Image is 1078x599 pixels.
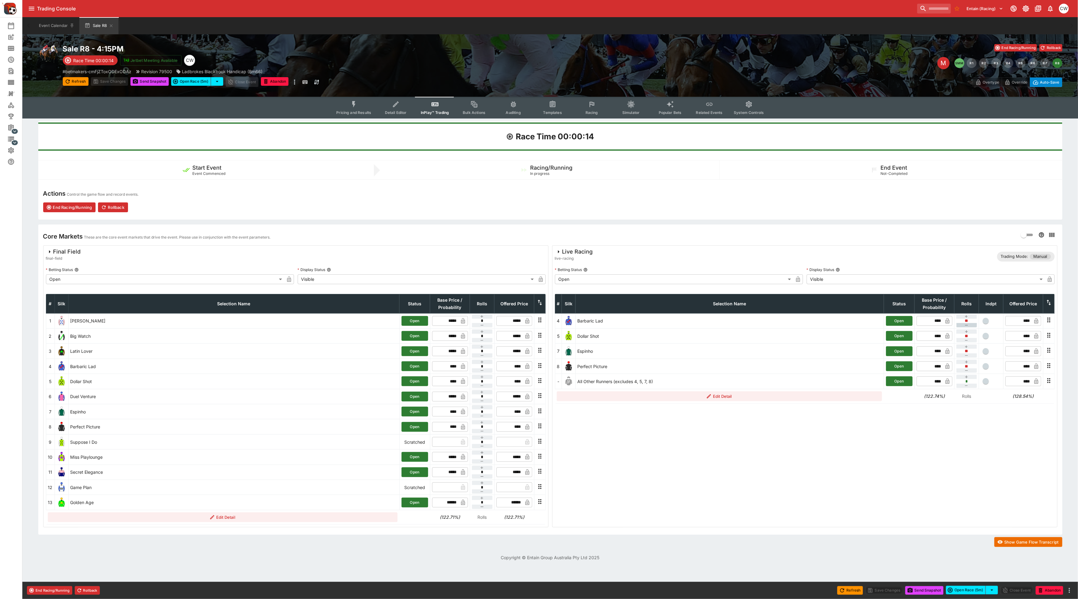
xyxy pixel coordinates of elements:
[46,313,55,328] td: 1
[983,79,999,85] p: Overtype
[1030,254,1051,260] span: Manual
[1016,58,1026,68] button: R5
[43,232,83,240] h4: Core Markets
[986,586,998,594] button: select merge strategy
[1036,586,1063,595] button: Abandon
[43,190,66,198] h4: Actions
[7,124,24,131] div: Management
[57,346,66,356] img: runner 3
[46,344,55,359] td: 3
[905,586,944,595] button: Send Snapshot
[75,586,100,595] button: Rollback
[1040,79,1059,85] p: Auto-Save
[7,113,24,120] div: Tournaments
[7,158,24,165] div: Help & Support
[470,294,494,313] th: Rolls
[401,467,428,477] button: Open
[79,17,119,34] button: Sale R8
[1001,254,1028,260] p: Trading Mode:
[937,57,950,69] div: Edit Meeting
[46,274,284,284] div: Open
[26,3,37,14] button: open drawer
[74,268,79,272] button: Betting Status
[55,294,68,313] th: Silk
[46,255,81,262] span: final-field
[68,344,399,359] td: Latin Lover
[555,274,793,284] div: Open
[952,4,962,13] button: No Bookmarks
[46,267,73,272] p: Betting Status
[506,110,521,115] span: Auditing
[401,376,428,386] button: Open
[68,404,399,419] td: Espinho
[516,131,594,142] h1: Race Time 00:00:14
[734,110,764,115] span: System Controls
[401,422,428,432] button: Open
[430,294,470,313] th: Base Price / Probability
[68,450,399,465] td: Miss Playlounge
[68,480,399,495] td: Game Plan
[130,77,169,86] button: Send Snapshot
[38,44,58,64] img: horse_racing.png
[530,164,572,171] h5: Racing/Running
[979,58,989,68] button: R2
[46,434,55,449] td: 9
[27,586,72,595] button: End Racing/Running
[7,101,24,109] div: Categories
[57,482,66,492] img: runner 12
[583,268,588,272] button: Betting Status
[1057,2,1071,15] button: Christopher Winter
[575,329,884,344] td: Dollar Shot
[946,586,986,594] button: Open Race (5m)
[1030,77,1062,87] button: Auto-Save
[562,294,575,313] th: Silk
[211,77,223,86] button: select merge strategy
[2,1,17,16] img: PriceKinetics Logo
[1039,44,1062,51] button: Rollback
[46,450,55,465] td: 10
[884,294,914,313] th: Status
[956,393,977,399] p: Rolls
[575,344,884,359] td: Espinho
[48,512,398,522] button: Edit Detail
[955,58,1062,68] nav: pagination navigation
[68,465,399,480] td: Secret Elegance
[68,359,399,374] td: Barbaric Lad
[46,389,55,404] td: 6
[35,17,78,34] button: Event Calendar
[886,361,913,371] button: Open
[555,359,562,374] td: 8
[1033,3,1044,14] button: Documentation
[555,329,562,344] td: 5
[192,171,225,176] span: Event Commenced
[575,374,884,389] td: All Other Runners (excludes 4, 5, 7, 8)
[401,316,428,326] button: Open
[955,58,964,68] button: SMM
[68,329,399,344] td: Big Watch
[68,313,399,328] td: [PERSON_NAME]
[1004,58,1013,68] button: R4
[659,110,682,115] span: Popular Bets
[7,147,24,154] div: System Settings
[622,110,639,115] span: Simulator
[1002,77,1030,87] button: Override
[291,77,298,87] button: more
[68,294,399,313] th: Selection Name
[7,135,24,143] div: Infrastructure
[880,171,907,176] span: Not-Completed
[1008,3,1019,14] button: Connected to PK
[886,331,913,341] button: Open
[564,376,574,386] img: blank-silk.png
[57,422,66,432] img: runner 8
[555,344,562,359] td: 7
[298,274,536,284] div: Visible
[46,374,55,389] td: 5
[63,68,132,75] p: Copy To Clipboard
[954,294,979,313] th: Rolls
[1020,3,1031,14] button: Toggle light/dark mode
[432,514,468,520] h6: (122.71%)
[7,79,24,86] div: Template Search
[57,467,66,477] img: runner 11
[973,77,1002,87] button: Overtype
[37,6,915,12] div: Trading Console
